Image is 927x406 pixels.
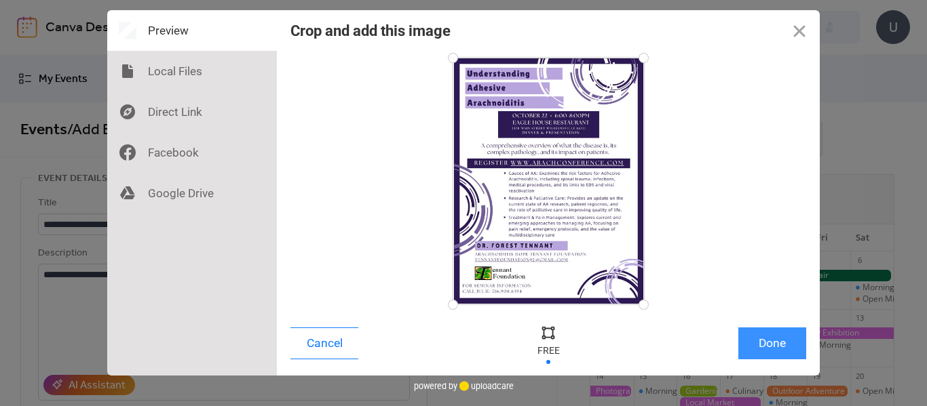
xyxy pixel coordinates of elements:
button: Done [738,327,806,359]
div: powered by [414,375,514,396]
a: uploadcare [457,381,514,391]
button: Cancel [290,327,358,359]
div: Local Files [107,51,277,92]
div: Preview [107,10,277,51]
button: Close [779,10,820,51]
div: Crop and add this image [290,22,451,39]
div: Google Drive [107,173,277,214]
div: Facebook [107,132,277,173]
div: Direct Link [107,92,277,132]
